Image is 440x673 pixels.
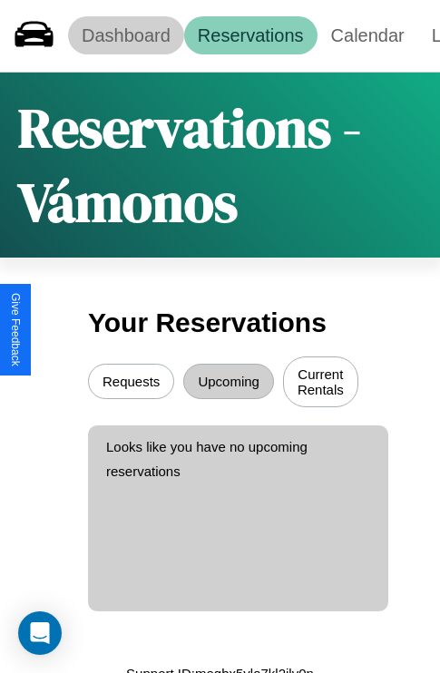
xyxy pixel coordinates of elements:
[106,434,370,483] p: Looks like you have no upcoming reservations
[283,356,358,407] button: Current Rentals
[318,16,418,54] a: Calendar
[68,16,184,54] a: Dashboard
[88,364,174,399] button: Requests
[9,293,22,366] div: Give Feedback
[18,611,62,655] div: Open Intercom Messenger
[183,364,274,399] button: Upcoming
[184,16,318,54] a: Reservations
[88,298,352,347] h3: Your Reservations
[18,91,422,239] h1: Reservations - Vámonos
